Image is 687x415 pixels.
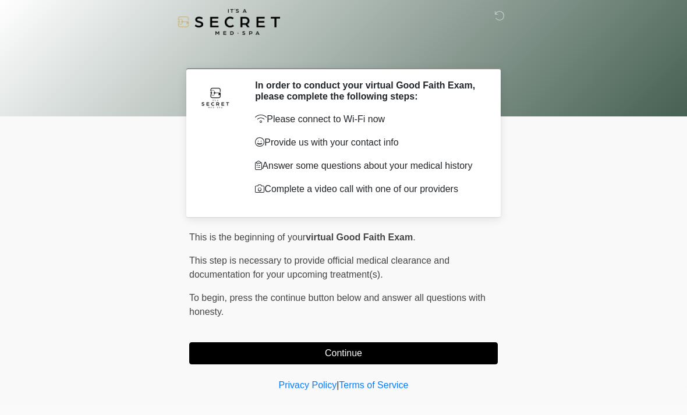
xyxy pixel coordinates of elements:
span: This is the beginning of your [189,232,306,242]
strong: virtual Good Faith Exam [306,232,413,242]
h1: ‎ ‎ [180,42,507,63]
span: This step is necessary to provide official medical clearance and documentation for your upcoming ... [189,256,449,279]
a: Terms of Service [339,380,408,390]
p: Complete a video call with one of our providers [255,182,480,196]
span: press the continue button below and answer all questions with honesty. [189,293,486,317]
h2: In order to conduct your virtual Good Faith Exam, please complete the following steps: [255,80,480,102]
span: To begin, [189,293,229,303]
img: It's A Secret Med Spa Logo [178,9,280,35]
button: Continue [189,342,498,364]
p: Answer some questions about your medical history [255,159,480,173]
span: . [413,232,415,242]
img: Agent Avatar [198,80,233,115]
a: Privacy Policy [279,380,337,390]
a: | [337,380,339,390]
p: Please connect to Wi-Fi now [255,112,480,126]
p: Provide us with your contact info [255,136,480,150]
